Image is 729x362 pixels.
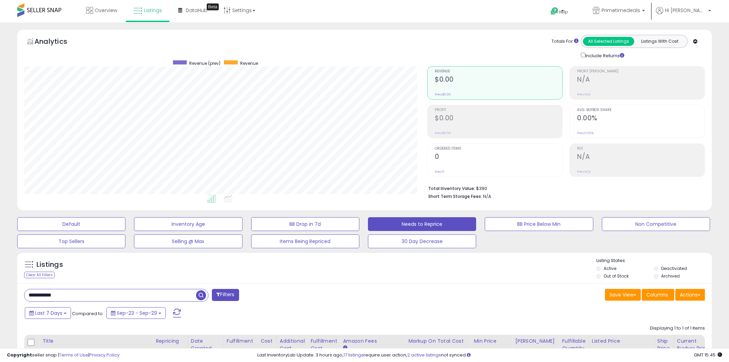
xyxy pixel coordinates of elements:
[343,352,363,358] a: 17 listings
[577,114,705,123] h2: 0.00%
[310,338,337,352] div: Fulfillment Cost
[408,338,468,345] div: Markup on Total Cost
[343,345,347,351] small: Amazon Fees.
[17,234,125,248] button: Top Sellers
[251,234,359,248] button: Items Being Repriced
[251,217,359,231] button: BB Drop in 7d
[474,338,509,345] div: Min Price
[134,217,242,231] button: Inventory Age
[650,325,705,332] div: Displaying 1 to 1 of 1 items
[435,76,562,85] h2: $0.00
[37,260,63,270] h5: Listings
[656,7,711,22] a: Hi [PERSON_NAME]
[240,60,258,66] span: Revenue
[191,338,221,352] div: Date Created
[602,7,640,14] span: Primetimedeals
[428,185,475,191] b: Total Inventory Value:
[577,153,705,162] h2: N/A
[577,70,705,73] span: Profit [PERSON_NAME]
[227,338,255,345] div: Fulfillment
[583,37,634,46] button: All Selected Listings
[144,7,162,14] span: Listings
[106,307,166,319] button: Sep-23 - Sep-29
[212,289,239,301] button: Filters
[17,217,125,231] button: Default
[428,193,482,199] b: Short Term Storage Fees:
[646,291,668,298] span: Columns
[280,338,305,352] div: Additional Cost
[428,184,700,192] li: $390
[368,234,476,248] button: 30 Day Decrease
[59,352,88,358] a: Terms of Use
[483,193,491,200] span: N/A
[24,272,55,278] div: Clear All Filters
[677,338,712,352] div: Current Buybox Price
[675,289,705,301] button: Actions
[435,92,451,97] small: Prev: $0.00
[186,7,207,14] span: DataHub
[577,108,705,112] span: Avg. Buybox Share
[577,147,705,151] span: ROI
[89,352,120,358] a: Privacy Policy
[661,273,680,279] label: Archived
[435,114,562,123] h2: $0.00
[592,338,651,345] div: Listed Price
[435,147,562,151] span: Ordered Items
[257,352,722,359] div: Last InventoryLab Update: 3 hours ago, require user action, not synced.
[260,338,274,345] div: Cost
[7,352,120,359] div: seller snap | |
[694,352,722,358] span: 2025-10-7 15:45 GMT
[665,7,706,14] span: Hi [PERSON_NAME]
[435,153,562,162] h2: 0
[34,37,81,48] h5: Analytics
[602,217,710,231] button: Non Competitive
[577,170,591,174] small: Prev: N/A
[435,131,451,135] small: Prev: $0.00
[435,170,444,174] small: Prev: 0
[604,273,629,279] label: Out of Stock
[577,131,594,135] small: Prev: 0.00%
[577,76,705,85] h2: N/A
[634,37,685,46] button: Listings With Cost
[35,310,62,316] span: Last 7 Days
[407,352,441,358] a: 2 active listings
[117,310,157,316] span: Sep-23 - Sep-29
[552,38,578,45] div: Totals For
[343,338,402,345] div: Amazon Fees
[405,335,471,362] th: The percentage added to the cost of goods (COGS) that forms the calculator for Min & Max prices.
[642,289,674,301] button: Columns
[657,338,671,352] div: Ship Price
[435,108,562,112] span: Profit
[189,60,220,66] span: Revenue (prev)
[559,9,568,15] span: Help
[95,7,117,14] span: Overview
[596,258,712,264] p: Listing States:
[156,338,185,345] div: Repricing
[550,7,559,16] i: Get Help
[435,70,562,73] span: Revenue
[134,234,242,248] button: Selling @ Max
[562,338,586,352] div: Fulfillable Quantity
[25,307,71,319] button: Last 7 Days
[545,2,582,22] a: Help
[485,217,593,231] button: BB Price Below Min
[207,3,219,10] div: Tooltip anchor
[604,265,616,271] label: Active
[368,217,476,231] button: Needs to Reprice
[72,310,104,317] span: Compared to:
[515,338,556,345] div: [PERSON_NAME]
[577,92,591,97] small: Prev: N/A
[661,265,687,271] label: Deactivated
[42,338,150,345] div: Title
[576,51,633,59] div: Include Returns
[7,352,32,358] strong: Copyright
[605,289,641,301] button: Save View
